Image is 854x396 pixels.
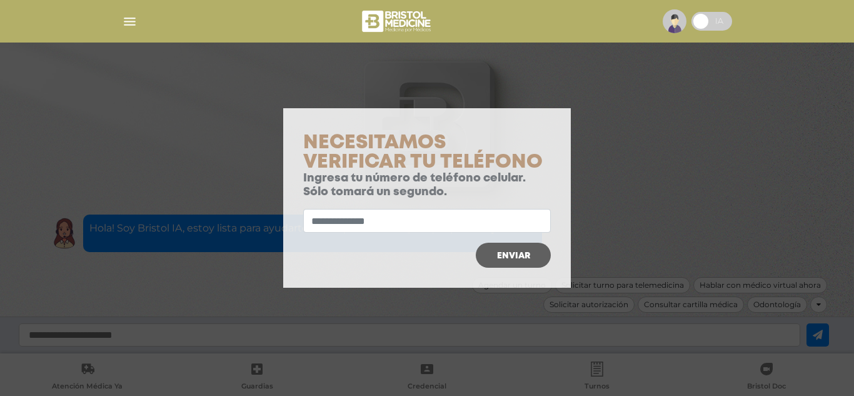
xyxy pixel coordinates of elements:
[663,9,686,33] img: profile-placeholder.svg
[497,251,530,260] span: Enviar
[476,243,551,268] button: Enviar
[122,14,138,29] img: Cober_menu-lines-white.svg
[303,135,543,171] span: Necesitamos verificar tu teléfono
[303,172,551,199] p: Ingresa tu número de teléfono celular. Sólo tomará un segundo.
[360,6,435,36] img: bristol-medicine-blanco.png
